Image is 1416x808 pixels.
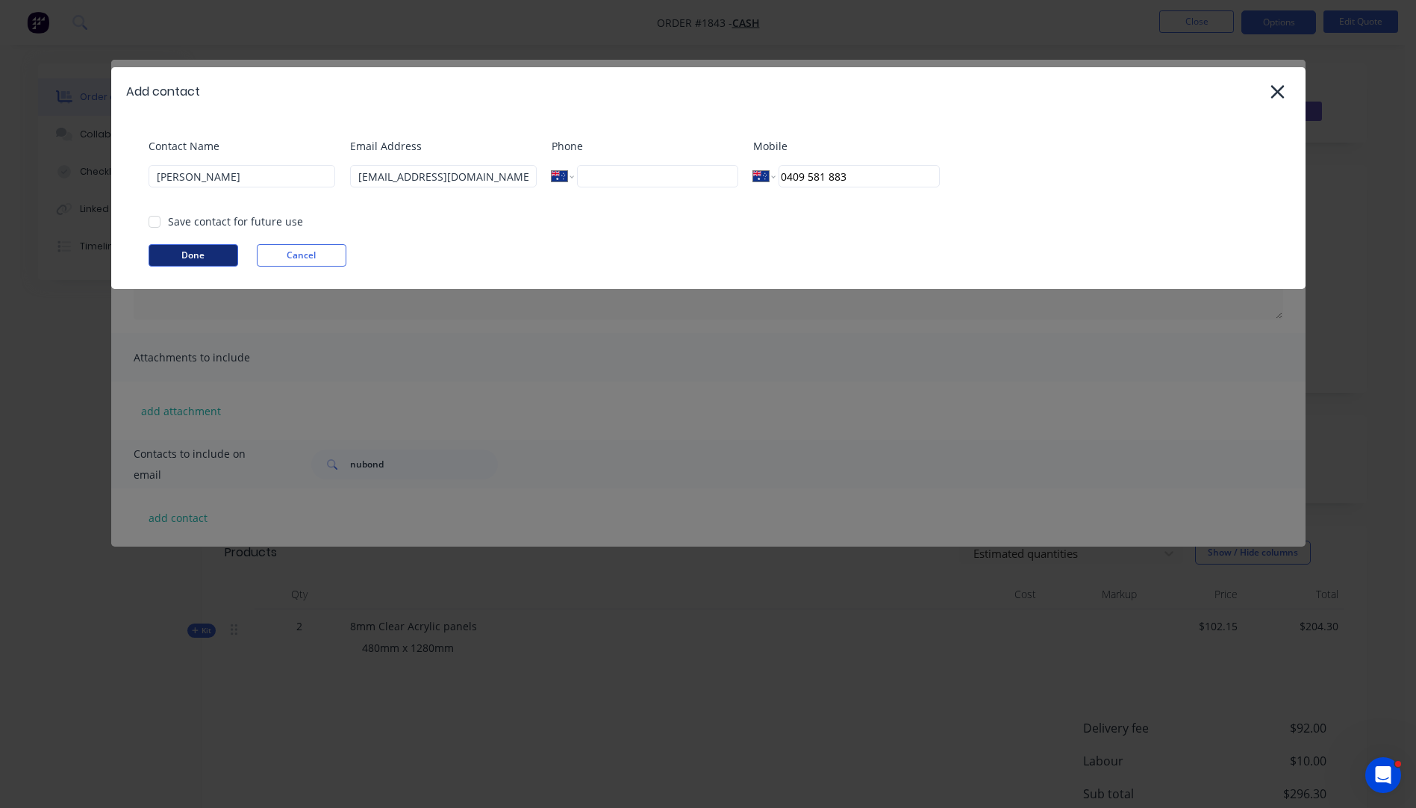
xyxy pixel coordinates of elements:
label: Contact Name [149,138,335,154]
div: Save contact for future use [168,214,303,229]
iframe: Intercom live chat [1365,757,1401,793]
label: Email Address [350,138,537,154]
button: Cancel [257,244,346,267]
button: Done [149,244,238,267]
label: Phone [552,138,738,154]
div: Add contact [126,83,200,101]
label: Mobile [753,138,940,154]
